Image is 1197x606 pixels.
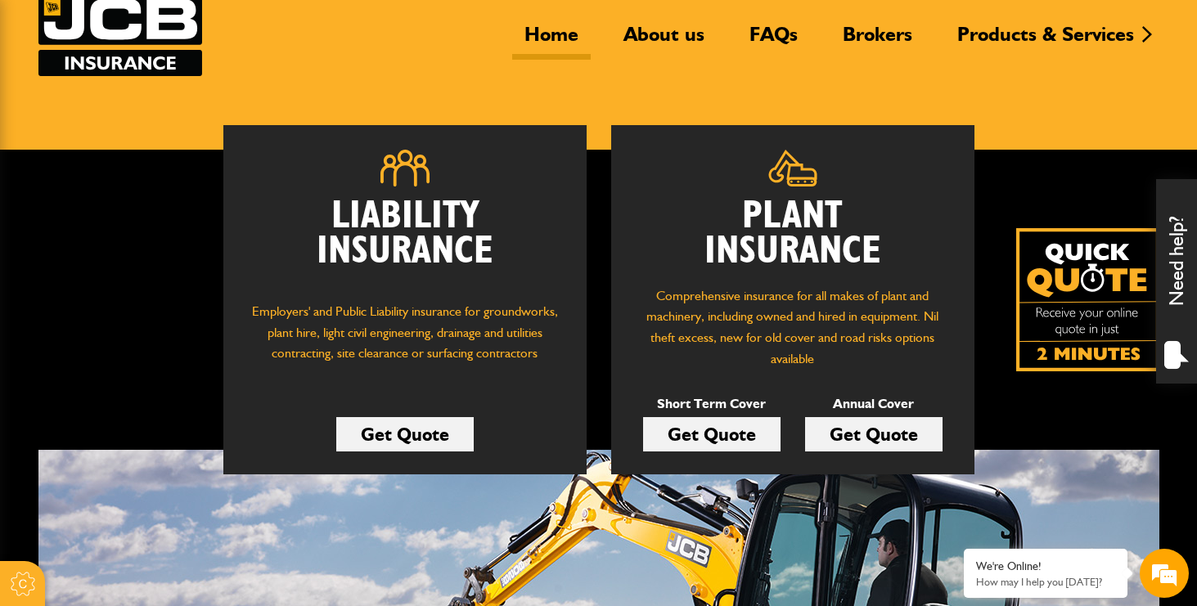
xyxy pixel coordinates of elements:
[1016,228,1159,371] img: Quick Quote
[643,393,781,415] p: Short Term Cover
[512,22,591,60] a: Home
[336,417,474,451] a: Get Quote
[976,559,1115,573] div: We're Online!
[1016,228,1159,371] a: Get your insurance quote isn just 2-minutes
[636,285,950,369] p: Comprehensive insurance for all makes of plant and machinery, including owned and hired in equipm...
[1156,179,1197,384] div: Need help?
[636,199,950,269] h2: Plant Insurance
[611,22,717,60] a: About us
[830,22,925,60] a: Brokers
[737,22,810,60] a: FAQs
[945,22,1146,60] a: Products & Services
[976,576,1115,588] p: How may I help you today?
[248,199,562,285] h2: Liability Insurance
[248,301,562,379] p: Employers' and Public Liability insurance for groundworks, plant hire, light civil engineering, d...
[805,393,943,415] p: Annual Cover
[805,417,943,451] a: Get Quote
[643,417,781,451] a: Get Quote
